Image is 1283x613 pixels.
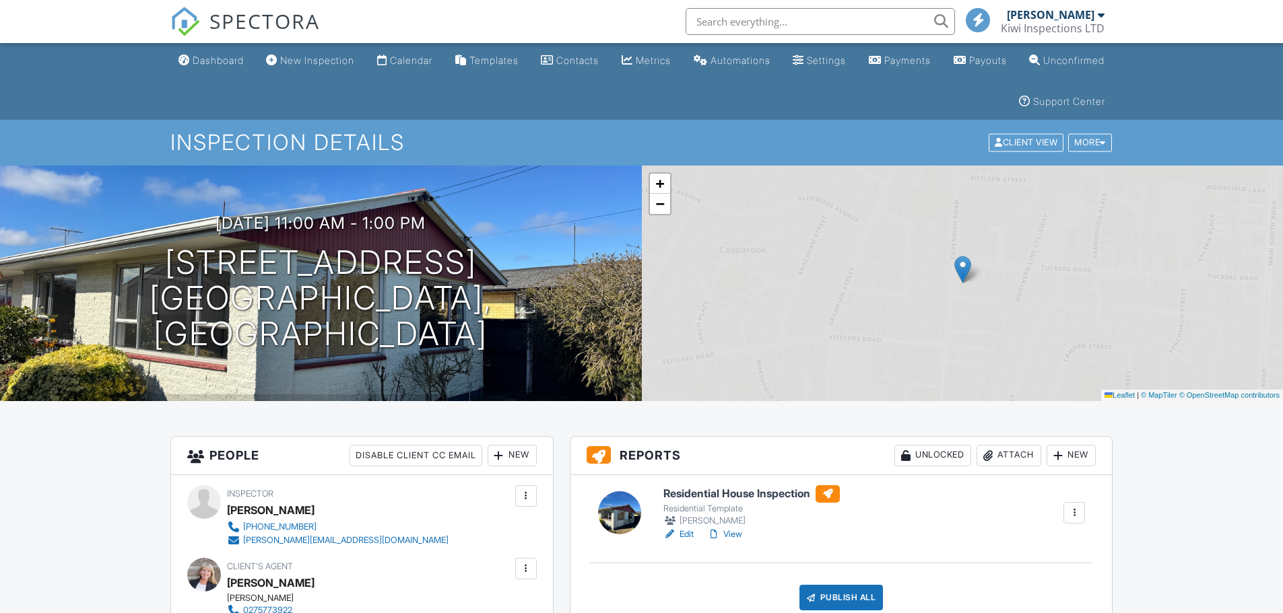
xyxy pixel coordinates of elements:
[450,48,524,73] a: Templates
[570,437,1113,475] h3: Reports
[227,561,293,571] span: Client's Agent
[280,55,354,66] div: New Inspection
[243,521,317,532] div: [PHONE_NUMBER]
[1137,391,1139,399] span: |
[1105,391,1135,399] a: Leaflet
[650,174,670,194] a: Zoom in
[1047,445,1096,466] div: New
[535,48,604,73] a: Contacts
[170,131,1113,154] h1: Inspection Details
[711,55,770,66] div: Automations
[243,535,449,546] div: [PERSON_NAME][EMAIL_ADDRESS][DOMAIN_NAME]
[227,534,449,547] a: [PERSON_NAME][EMAIL_ADDRESS][DOMAIN_NAME]
[650,194,670,214] a: Zoom out
[987,137,1067,147] a: Client View
[488,445,537,466] div: New
[663,485,840,528] a: Residential House Inspection Residential Template [PERSON_NAME]
[663,528,694,541] a: Edit
[977,445,1041,466] div: Attach
[193,55,244,66] div: Dashboard
[227,573,315,593] a: [PERSON_NAME]
[22,245,620,351] h1: [STREET_ADDRESS] [GEOGRAPHIC_DATA], [GEOGRAPHIC_DATA]
[989,134,1063,152] div: Client View
[1001,22,1105,35] div: Kiwi Inspections LTD
[655,195,664,212] span: −
[209,7,320,35] span: SPECTORA
[894,445,971,466] div: Unlocked
[807,55,846,66] div: Settings
[663,485,840,503] h6: Residential House Inspection
[954,256,971,283] img: Marker
[556,55,599,66] div: Contacts
[1024,48,1110,73] a: Unconfirmed
[636,55,671,66] div: Metrics
[686,8,955,35] input: Search everything...
[1141,391,1177,399] a: © MapTiler
[227,489,273,499] span: Inspector
[173,48,249,73] a: Dashboard
[1014,89,1111,114] a: Support Center
[350,445,482,466] div: Disable Client CC Email
[663,514,840,528] div: [PERSON_NAME]
[227,593,523,604] div: [PERSON_NAME]
[261,48,360,73] a: New Inspection
[663,503,840,514] div: Residential Template
[216,214,426,232] h3: [DATE] 11:00 am - 1:00 pm
[787,48,851,73] a: Settings
[1007,8,1094,22] div: [PERSON_NAME]
[227,520,449,534] a: [PHONE_NUMBER]
[688,48,776,73] a: Automations (Basic)
[1179,391,1280,399] a: © OpenStreetMap contributors
[948,48,1012,73] a: Payouts
[227,500,315,520] div: [PERSON_NAME]
[170,7,200,36] img: The Best Home Inspection Software - Spectora
[884,55,931,66] div: Payments
[1068,134,1112,152] div: More
[707,528,742,541] a: View
[1043,55,1105,66] div: Unconfirmed
[372,48,438,73] a: Calendar
[170,18,320,46] a: SPECTORA
[469,55,519,66] div: Templates
[863,48,936,73] a: Payments
[799,585,884,610] div: Publish All
[616,48,676,73] a: Metrics
[171,437,553,475] h3: People
[390,55,432,66] div: Calendar
[655,175,664,192] span: +
[969,55,1007,66] div: Payouts
[1033,96,1105,107] div: Support Center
